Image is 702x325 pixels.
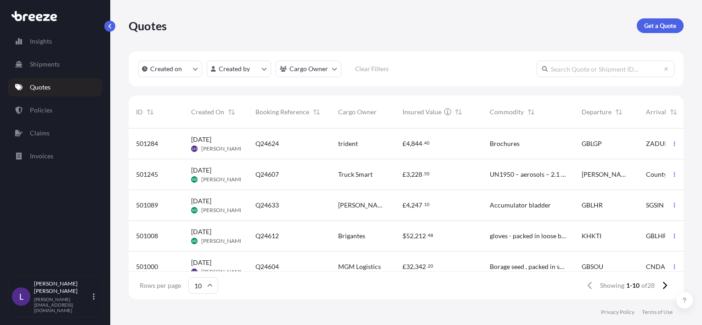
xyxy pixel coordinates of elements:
span: Borage seed , packed in sacks and on heat treated pallets [490,262,567,271]
span: [PERSON_NAME] [201,207,245,214]
span: 501008 [136,231,158,241]
span: KB [192,236,197,246]
a: Claims [8,124,102,142]
span: KB [192,206,197,215]
span: GBSOU [582,262,603,271]
a: Quotes [8,78,102,96]
p: [PERSON_NAME][EMAIL_ADDRESS][DOMAIN_NAME] [34,297,91,313]
button: Sort [526,106,537,118]
p: Privacy Policy [601,308,634,316]
span: . [423,141,424,145]
span: . [426,264,427,268]
p: Quotes [30,83,51,92]
span: 228 [411,171,422,178]
button: Sort [145,106,156,118]
span: CNDAL [646,262,668,271]
span: . [423,203,424,206]
span: Commodity [490,107,524,117]
span: 1-10 [626,281,640,290]
button: Sort [226,106,237,118]
span: £ [402,140,406,147]
span: , [410,140,411,147]
p: [PERSON_NAME] [PERSON_NAME] [34,280,91,295]
span: Truck Smart [338,170,373,179]
span: . [423,172,424,175]
span: [PERSON_NAME] [338,201,388,210]
p: Insights [30,37,52,46]
span: GBLGP [582,139,602,148]
span: [DATE] [191,227,211,236]
span: 4 [406,202,410,208]
span: KB [192,175,197,184]
a: Get a Quote [637,18,684,33]
span: [PERSON_NAME] [201,176,245,183]
span: £ [402,202,406,208]
span: 4 [406,140,410,147]
span: 3 [406,171,410,178]
span: 48 [428,234,433,237]
span: Rows per page [140,281,181,290]
span: ID [136,107,143,117]
span: Booking Reference [255,107,309,117]
span: 212 [415,233,426,239]
button: Sort [311,106,322,118]
span: 501284 [136,139,158,148]
span: [DATE] [191,135,211,144]
span: [PERSON_NAME] [201,237,245,245]
span: Q24633 [255,201,279,210]
span: Brochures [490,139,520,148]
span: 247 [411,202,422,208]
span: , [413,263,415,270]
span: , [410,202,411,208]
span: 342 [415,263,426,270]
span: , [410,171,411,178]
button: Sort [453,106,464,118]
span: Q24604 [255,262,279,271]
span: GBLHR [582,201,603,210]
p: Get a Quote [644,21,676,30]
span: trident [338,139,358,148]
a: Invoices [8,147,102,165]
a: Shipments [8,55,102,73]
span: KHKTI [582,231,601,241]
span: £ [402,263,406,270]
p: Policies [30,106,52,115]
span: Q24624 [255,139,279,148]
p: Created by [219,64,250,73]
span: Insured Value [402,107,442,117]
a: Insights [8,32,102,50]
span: Departure [582,107,611,117]
span: MGM Logistics [338,262,381,271]
span: [PERSON_NAME] [582,170,631,179]
span: Q24612 [255,231,279,241]
button: Sort [613,106,624,118]
span: 50 [424,172,430,175]
button: createdOn Filter options [138,61,202,77]
span: . [426,234,427,237]
span: [DATE] [191,166,211,175]
span: [DATE] [191,258,211,267]
p: Cargo Owner [289,64,328,73]
span: Q24607 [255,170,279,179]
span: ZADUR [646,139,668,148]
button: createdBy Filter options [207,61,271,77]
p: Terms of Use [642,308,673,316]
span: 501000 [136,262,158,271]
span: of 28 [641,281,655,290]
span: [DATE] [191,196,211,206]
span: [PERSON_NAME] [201,145,245,152]
span: Arrival [646,107,666,117]
span: 10 [424,203,430,206]
input: Search Quote or Shipment ID... [537,61,674,77]
button: Clear Filters [346,62,397,76]
p: Clear Filters [355,64,389,73]
span: L [19,292,23,301]
span: GBLHR [646,231,667,241]
p: Created on [150,64,182,73]
button: cargoOwner Filter options [276,61,341,77]
span: 501089 [136,201,158,210]
span: , [413,233,415,239]
p: Invoices [30,151,53,161]
span: 40 [424,141,430,145]
span: 20 [428,264,433,268]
